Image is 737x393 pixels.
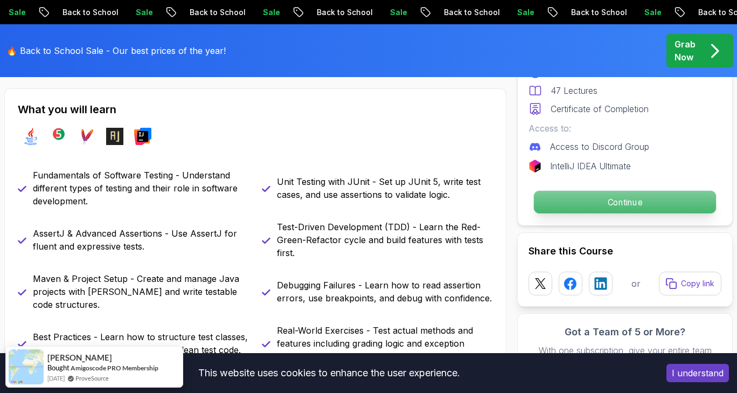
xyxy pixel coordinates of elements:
p: 47 Lectures [551,84,597,97]
p: Sale [254,7,289,18]
h2: Share this Course [529,244,721,259]
p: Sale [381,7,416,18]
p: Maven & Project Setup - Create and manage Java projects with [PERSON_NAME] and write testable cod... [33,272,249,311]
p: Grab Now [675,38,696,64]
p: Sale [636,7,670,18]
p: Certificate of Completion [551,102,649,115]
button: Copy link [659,272,721,295]
p: Fundamentals of Software Testing - Understand different types of testing and their role in softwa... [33,169,249,208]
p: Access to: [529,122,721,135]
img: intellij logo [134,128,151,145]
p: Access to Discord Group [550,140,649,153]
span: [DATE] [47,374,65,383]
p: Unit Testing with JUnit - Set up JUnit 5, write test cases, and use assertions to validate logic. [277,175,493,201]
p: Back to School [181,7,254,18]
p: 🔥 Back to School Sale - Our best prices of the year! [6,44,226,57]
img: provesource social proof notification image [9,349,44,384]
a: Amigoscode PRO Membership [71,364,158,372]
img: maven logo [78,128,95,145]
p: or [631,277,641,290]
a: ProveSource [75,374,109,383]
img: java logo [22,128,39,145]
span: Bought [47,363,69,372]
p: Back to School [54,7,127,18]
p: IntelliJ IDEA Ultimate [550,160,631,173]
button: Continue [533,190,717,214]
img: junit logo [50,128,67,145]
p: Real-World Exercises - Test actual methods and features including grading logic and exception han... [277,324,493,363]
img: jetbrains logo [529,160,541,173]
p: Continue [534,191,716,213]
p: Sale [509,7,543,18]
p: AssertJ & Advanced Assertions - Use AssertJ for fluent and expressive tests. [33,227,249,253]
p: Copy link [681,278,714,289]
p: Back to School [562,7,636,18]
p: Sale [127,7,162,18]
p: Back to School [435,7,509,18]
p: Best Practices - Learn how to structure test classes, avoid common mistakes, and write clean test... [33,330,249,356]
p: Back to School [308,7,381,18]
img: assertj logo [106,128,123,145]
div: This website uses cookies to enhance the user experience. [8,361,650,385]
p: Test-Driven Development (TDD) - Learn the Red-Green-Refactor cycle and build features with tests ... [277,220,493,259]
p: With one subscription, give your entire team access to all courses and features. [529,344,721,370]
h3: Got a Team of 5 or More? [529,325,721,340]
p: Debugging Failures - Learn how to read assertion errors, use breakpoints, and debug with confidence. [277,279,493,305]
span: [PERSON_NAME] [47,353,112,362]
button: Accept cookies [666,364,729,382]
h2: What you will learn [18,102,493,117]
